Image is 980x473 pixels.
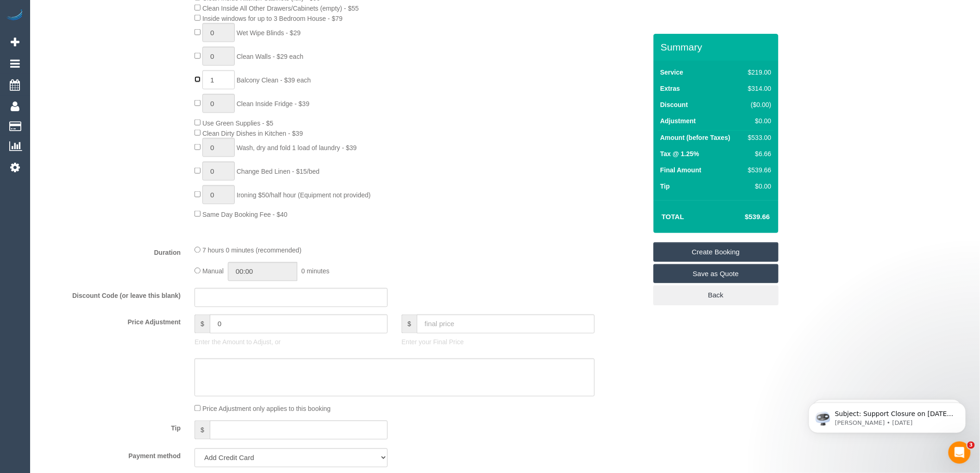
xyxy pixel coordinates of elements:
h3: Summary [661,42,774,52]
span: Price Adjustment only applies to this booking [202,405,331,413]
div: $6.66 [744,149,771,158]
p: Enter your Final Price [402,338,595,347]
div: $314.00 [744,84,771,93]
label: Extras [660,84,680,93]
label: Adjustment [660,116,696,126]
span: 0 minutes [302,268,330,275]
label: Amount (before Taxes) [660,133,730,142]
span: Wet Wipe Blinds - $29 [237,29,301,37]
span: Clean Dirty Dishes in Kitchen - $39 [202,130,303,137]
span: Wash, dry and fold 1 load of laundry - $39 [237,144,357,151]
input: final price [417,315,595,334]
span: Clean Inside Fridge - $39 [237,100,309,107]
label: Discount [660,100,688,109]
label: Tip [660,182,670,191]
a: Create Booking [653,242,779,262]
iframe: Intercom live chat [949,441,971,464]
a: Save as Quote [653,264,779,284]
div: $533.00 [744,133,771,142]
span: $ [402,315,417,334]
div: $219.00 [744,68,771,77]
label: Final Amount [660,165,702,175]
span: Use Green Supplies - $5 [202,120,273,127]
span: Inside windows for up to 3 Bedroom House - $79 [202,15,343,22]
label: Tax @ 1.25% [660,149,699,158]
label: Payment method [32,448,188,461]
span: $ [195,421,210,440]
span: Balcony Clean - $39 each [237,76,311,84]
label: Price Adjustment [32,315,188,327]
span: 7 hours 0 minutes (recommended) [202,247,302,254]
iframe: Intercom notifications message [795,383,980,448]
div: $0.00 [744,116,771,126]
span: Same Day Booking Fee - $40 [202,211,288,218]
span: Change Bed Linen - $15/bed [237,168,320,175]
label: Tip [32,421,188,433]
span: $ [195,315,210,334]
span: Clean Inside All Other Drawers/Cabinets (empty) - $55 [202,5,359,12]
a: Back [653,285,779,305]
h4: $539.66 [717,213,770,221]
strong: Total [662,213,685,221]
label: Discount Code (or leave this blank) [32,288,188,301]
span: Manual [202,268,224,275]
label: Duration [32,245,188,258]
span: Ironing $50/half hour (Equipment not provided) [237,191,371,199]
div: ($0.00) [744,100,771,109]
label: Service [660,68,684,77]
div: $539.66 [744,165,771,175]
img: Automaid Logo [6,9,24,22]
span: Clean Walls - $29 each [237,53,303,60]
p: Enter the Amount to Adjust, or [195,338,388,347]
div: $0.00 [744,182,771,191]
span: 3 [967,441,975,449]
